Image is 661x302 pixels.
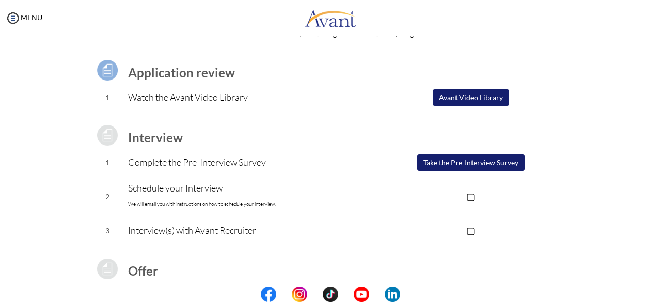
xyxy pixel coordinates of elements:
b: Offer [128,263,158,278]
img: in.png [292,287,307,302]
img: tt.png [323,287,338,302]
img: icon-test.png [95,57,120,83]
p: Interview(s) with Avant Recruiter [128,223,367,237]
font: We will email you with instructions on how to schedule your interview. [128,201,276,208]
img: blank.png [307,287,323,302]
p: Complete the Pre-Interview Survey [128,155,367,169]
b: Interview [128,130,183,145]
button: Take the Pre-Interview Survey [417,154,525,171]
img: blank.png [276,287,292,302]
button: Avant Video Library [433,89,509,106]
td: 1 [87,150,129,176]
img: fb.png [261,287,276,302]
img: logo.png [305,3,356,34]
td: 3 [87,218,129,244]
a: MENU [5,13,42,22]
img: icon-test-grey.png [95,256,120,282]
p: Watch the Avant Video Library [128,90,367,104]
img: blank.png [369,287,385,302]
p: ▢ [367,223,574,237]
img: li.png [385,287,400,302]
img: icon-test-grey.png [95,122,120,148]
td: 1 [87,85,129,110]
p: ▢ [367,189,574,203]
td: 2 [87,176,129,218]
img: yt.png [354,287,369,302]
b: Application review [128,65,235,80]
img: icon-menu.png [5,10,21,26]
img: blank.png [338,287,354,302]
p: Schedule your Interview [128,181,367,212]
